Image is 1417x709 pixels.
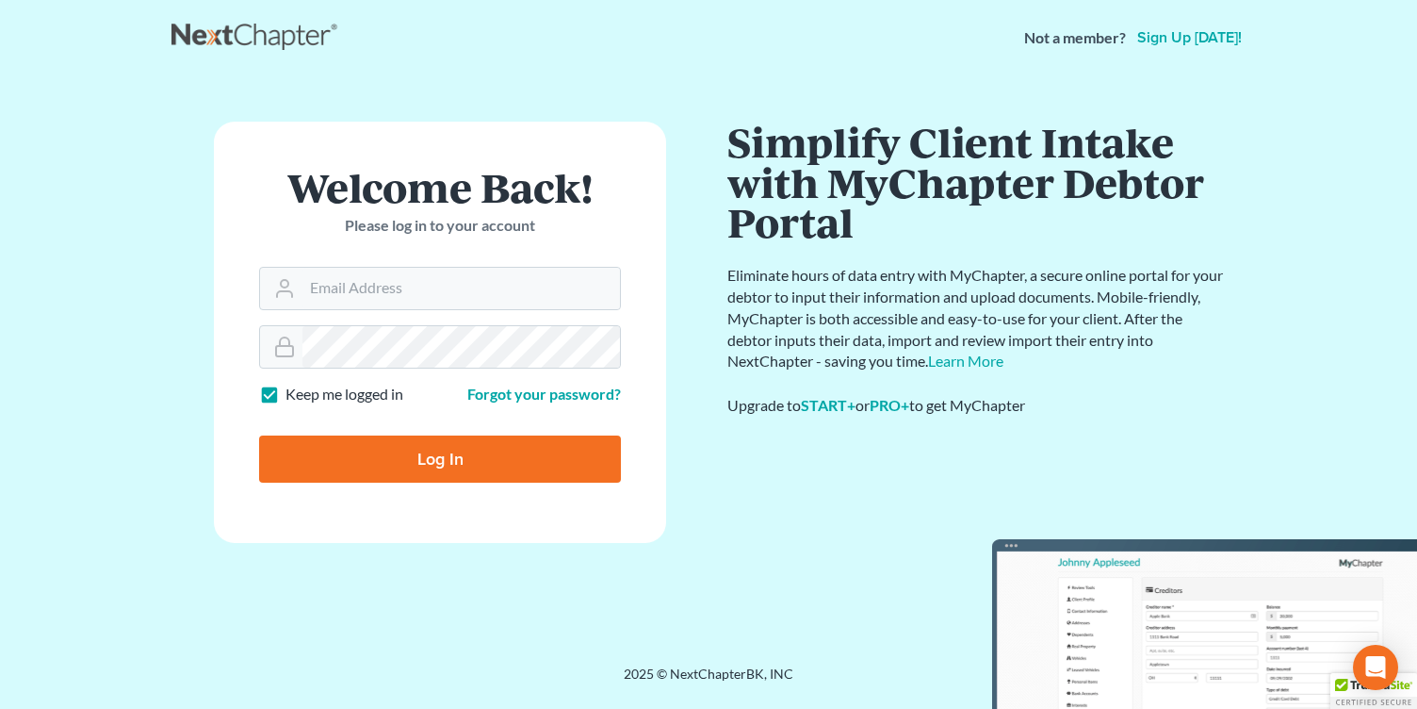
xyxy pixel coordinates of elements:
[259,436,621,483] input: Log In
[259,215,621,237] p: Please log in to your account
[1133,30,1246,45] a: Sign up [DATE]!
[302,268,620,309] input: Email Address
[1330,673,1417,709] div: TrustedSite Certified
[727,122,1227,242] h1: Simplify Client Intake with MyChapter Debtor Portal
[171,665,1246,699] div: 2025 © NextChapterBK, INC
[259,167,621,207] h1: Welcome Back!
[1024,27,1126,49] strong: Not a member?
[1353,645,1398,690] div: Open Intercom Messenger
[928,352,1003,370] a: Learn More
[727,395,1227,417] div: Upgrade to or to get MyChapter
[801,396,855,414] a: START+
[285,384,403,405] label: Keep me logged in
[467,385,621,403] a: Forgot your password?
[870,396,909,414] a: PRO+
[727,265,1227,372] p: Eliminate hours of data entry with MyChapter, a secure online portal for your debtor to input the...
